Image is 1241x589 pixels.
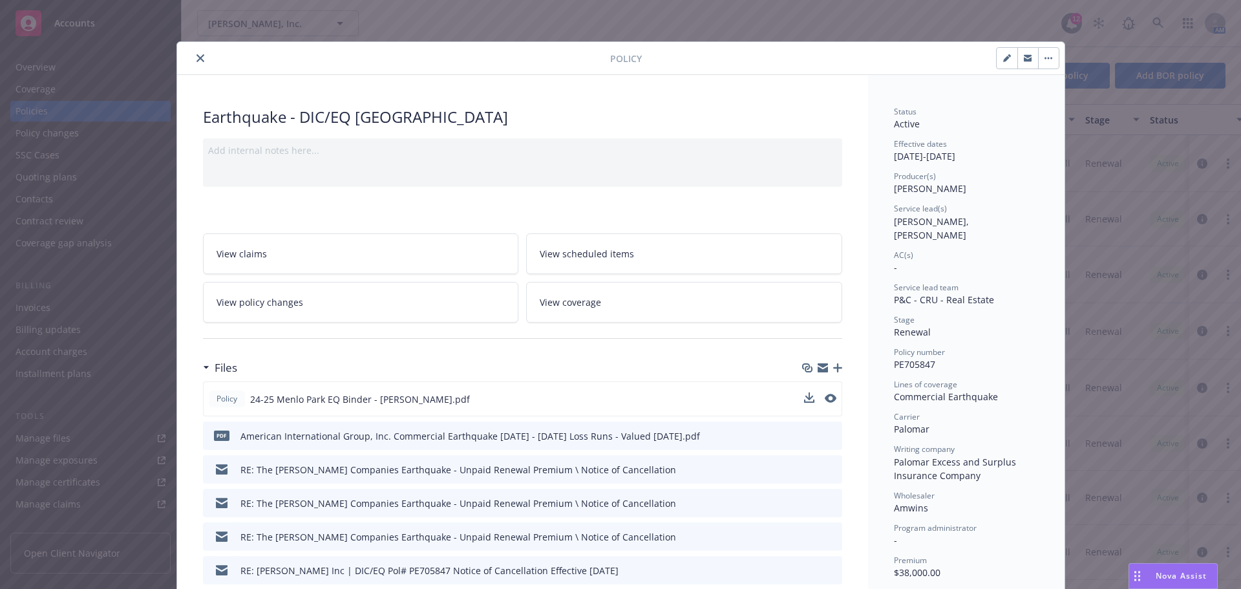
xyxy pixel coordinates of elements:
[894,456,1019,482] span: Palomar Excess and Surplus Insurance Company
[240,530,676,544] div: RE: The [PERSON_NAME] Companies Earthquake - Unpaid Renewal Premium \ Notice of Cancellation
[805,497,815,510] button: download file
[894,555,927,566] span: Premium
[193,50,208,66] button: close
[250,392,470,406] span: 24-25 Menlo Park EQ Binder - [PERSON_NAME].pdf
[217,295,303,309] span: View policy changes
[214,393,240,405] span: Policy
[217,247,267,261] span: View claims
[610,52,642,65] span: Policy
[240,564,619,577] div: RE: [PERSON_NAME] Inc | DIC/EQ Pol# PE705847 Notice of Cancellation Effective [DATE]
[805,463,815,477] button: download file
[894,566,940,579] span: $38,000.00
[825,392,836,406] button: preview file
[894,282,959,293] span: Service lead team
[804,392,814,406] button: download file
[825,497,837,510] button: preview file
[214,431,229,440] span: pdf
[894,171,936,182] span: Producer(s)
[894,347,945,358] span: Policy number
[894,138,947,149] span: Effective dates
[1156,570,1207,581] span: Nova Assist
[1129,563,1218,589] button: Nova Assist
[540,295,601,309] span: View coverage
[894,118,920,130] span: Active
[804,392,814,403] button: download file
[203,106,842,128] div: Earthquake - DIC/EQ [GEOGRAPHIC_DATA]
[894,250,913,261] span: AC(s)
[203,282,519,323] a: View policy changes
[526,233,842,274] a: View scheduled items
[825,394,836,403] button: preview file
[894,411,920,422] span: Carrier
[208,144,837,157] div: Add internal notes here...
[894,379,957,390] span: Lines of coverage
[825,429,837,443] button: preview file
[894,444,955,455] span: Writing company
[526,282,842,323] a: View coverage
[894,215,971,241] span: [PERSON_NAME], [PERSON_NAME]
[1129,564,1145,588] div: Drag to move
[894,358,935,370] span: PE705847
[894,138,1039,163] div: [DATE] - [DATE]
[203,233,519,274] a: View claims
[203,359,237,376] div: Files
[825,564,837,577] button: preview file
[215,359,237,376] h3: Files
[894,502,928,514] span: Amwins
[894,182,966,195] span: [PERSON_NAME]
[240,463,676,477] div: RE: The [PERSON_NAME] Companies Earthquake - Unpaid Renewal Premium \ Notice of Cancellation
[805,429,815,443] button: download file
[894,423,929,435] span: Palomar
[894,106,917,117] span: Status
[894,294,994,306] span: P&C - CRU - Real Estate
[894,314,915,325] span: Stage
[240,497,676,510] div: RE: The [PERSON_NAME] Companies Earthquake - Unpaid Renewal Premium \ Notice of Cancellation
[805,564,815,577] button: download file
[825,530,837,544] button: preview file
[894,522,977,533] span: Program administrator
[894,261,897,273] span: -
[894,203,947,214] span: Service lead(s)
[894,490,935,501] span: Wholesaler
[825,463,837,477] button: preview file
[240,429,700,443] div: American International Group, Inc. Commercial Earthquake [DATE] - [DATE] Loss Runs - Valued [DATE...
[894,534,897,546] span: -
[894,391,998,403] span: Commercial Earthquake
[805,530,815,544] button: download file
[894,326,931,338] span: Renewal
[540,247,634,261] span: View scheduled items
